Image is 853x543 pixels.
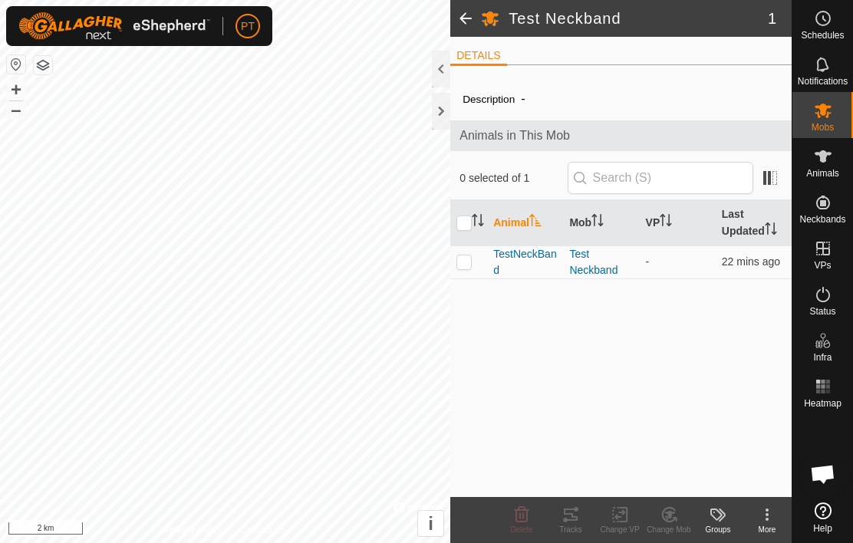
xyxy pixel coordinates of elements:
[591,216,604,229] p-sorticon: Activate to sort
[7,81,25,99] button: +
[814,261,831,270] span: VPs
[509,9,768,28] h2: Test Neckband
[812,123,834,132] span: Mobs
[472,216,484,229] p-sorticon: Activate to sort
[7,55,25,74] button: Reset Map
[640,200,716,246] th: VP
[804,399,841,408] span: Heatmap
[660,216,672,229] p-sorticon: Activate to sort
[792,496,853,539] a: Help
[799,215,845,224] span: Neckbands
[463,94,515,105] label: Description
[768,7,776,30] span: 1
[34,56,52,74] button: Map Layers
[450,48,506,66] li: DETAILS
[241,18,255,35] span: PT
[646,255,650,268] app-display-virtual-paddock-transition: -
[765,225,777,237] p-sorticon: Activate to sort
[743,524,792,535] div: More
[563,200,639,246] th: Mob
[546,524,595,535] div: Tracks
[459,170,567,186] span: 0 selected of 1
[7,100,25,119] button: –
[798,77,848,86] span: Notifications
[529,216,542,229] p-sorticon: Activate to sort
[493,246,557,278] span: TestNeckBand
[722,255,780,268] span: 11 Oct 2025 at 9:57 pm
[568,162,753,194] input: Search (S)
[240,523,285,537] a: Contact Us
[800,451,846,497] div: Open chat
[511,525,533,534] span: Delete
[569,246,633,278] div: Test Neckband
[809,307,835,316] span: Status
[644,524,693,535] div: Change Mob
[418,511,443,536] button: i
[801,31,844,40] span: Schedules
[716,200,792,246] th: Last Updated
[487,200,563,246] th: Animal
[515,86,531,111] span: -
[165,523,222,537] a: Privacy Policy
[806,169,839,178] span: Animals
[428,513,433,534] span: i
[813,524,832,533] span: Help
[693,524,743,535] div: Groups
[595,524,644,535] div: Change VP
[459,127,782,145] span: Animals in This Mob
[813,353,832,362] span: Infra
[18,12,210,40] img: Gallagher Logo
